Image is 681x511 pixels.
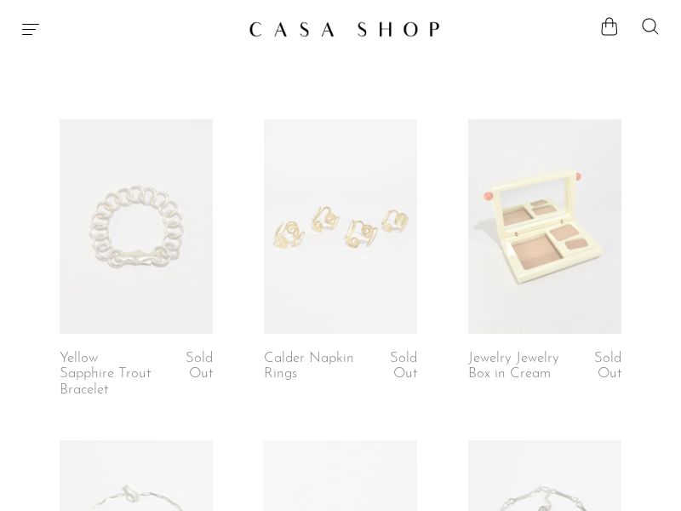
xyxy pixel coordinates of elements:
a: Jewelry Jewelry Box in Cream [468,351,565,382]
a: Calder Napkin Rings [264,351,361,382]
a: Yellow Sapphire Trout Bracelet [60,351,157,398]
button: Menu [20,19,41,39]
span: Sold Out [186,351,213,381]
span: Sold Out [390,351,417,381]
span: Sold Out [594,351,621,381]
